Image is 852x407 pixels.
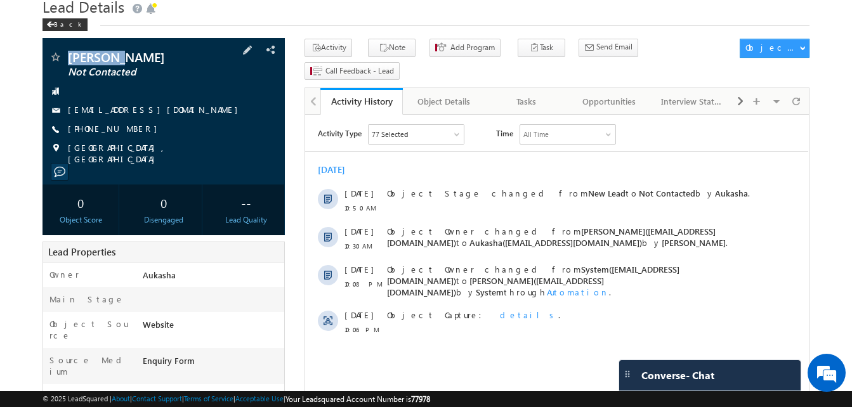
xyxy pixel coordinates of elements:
[82,195,450,206] div: .
[140,318,284,336] div: Website
[39,164,77,175] span: 10:08 PM
[43,18,94,29] a: Back
[208,6,239,37] div: Minimize live chat window
[195,195,253,205] span: details
[43,393,430,405] span: © 2025 LeadSquared | | | | |
[48,245,115,258] span: Lead Properties
[661,94,722,109] div: Interview Status
[63,10,159,29] div: Sales Activity,Program,Email Bounced,Email Link Clicked,Email Marked Spam & 72 more..
[39,87,77,99] span: 10:50 AM
[450,42,495,53] span: Add Program
[49,318,131,341] label: Object Source
[13,10,56,29] span: Activity Type
[112,394,130,403] a: About
[39,195,68,206] span: [DATE]
[68,104,244,115] a: [EMAIL_ADDRESS][DOMAIN_NAME]
[82,195,185,205] span: Object Capture:
[143,269,176,280] span: Aukasha
[242,172,304,183] span: Automation
[39,73,68,84] span: [DATE]
[82,149,374,183] span: Object Owner changed from to by through .
[368,39,416,57] button: Note
[285,394,430,404] span: Your Leadsquared Account Number is
[518,39,565,57] button: Task
[745,42,799,53] div: Object Actions
[211,214,281,226] div: Lead Quality
[413,94,474,109] div: Object Details
[211,191,281,214] div: --
[330,95,393,107] div: Activity History
[622,369,632,379] img: carter-drag
[429,39,501,57] button: Add Program
[46,191,115,214] div: 0
[486,88,568,115] a: Tasks
[305,39,352,57] button: Activity
[740,39,809,58] button: Object Actions
[68,66,217,79] span: Not Contacted
[403,88,485,115] a: Object Details
[22,67,53,83] img: d_60004797649_company_0_60004797649
[13,49,54,61] div: [DATE]
[235,394,284,403] a: Acceptable Use
[66,67,213,83] div: Chat with us now
[132,394,182,403] a: Contact Support
[82,160,299,183] span: [PERSON_NAME]([EMAIL_ADDRESS][DOMAIN_NAME])
[16,117,232,306] textarea: Type your message and hit 'Enter'
[579,94,639,109] div: Opportunities
[641,370,714,381] span: Converse - Chat
[49,269,79,280] label: Owner
[82,111,423,133] span: Object Owner changed from to by .
[325,65,394,77] span: Call Feedback - Lead
[191,10,208,29] span: Time
[49,294,124,305] label: Main Stage
[596,41,632,53] span: Send Email
[357,122,421,133] span: [PERSON_NAME]
[46,214,115,226] div: Object Score
[129,191,199,214] div: 0
[39,126,77,137] span: 10:30 AM
[305,62,400,81] button: Call Feedback - Lead
[568,88,651,115] a: Opportunities
[82,111,410,133] span: [PERSON_NAME]([EMAIL_ADDRESS][DOMAIN_NAME])
[82,73,445,84] span: Object Stage changed from to by .
[411,394,430,404] span: 77978
[67,14,103,25] div: 77 Selected
[43,18,88,31] div: Back
[410,73,443,84] span: Aukasha
[320,88,403,115] a: Activity History
[164,122,337,133] span: Aukasha([EMAIL_ADDRESS][DOMAIN_NAME])
[171,172,199,183] span: System
[129,214,199,226] div: Disengaged
[184,394,233,403] a: Terms of Service
[82,149,374,171] span: System([EMAIL_ADDRESS][DOMAIN_NAME])
[283,73,320,84] span: New Lead
[39,209,77,221] span: 10:06 PM
[39,111,68,122] span: [DATE]
[68,123,164,136] span: [PHONE_NUMBER]
[68,142,263,165] span: [GEOGRAPHIC_DATA], [GEOGRAPHIC_DATA]
[49,354,131,377] label: Source Medium
[334,73,390,84] span: Not Contacted
[218,14,244,25] div: All Time
[173,316,230,333] em: Start Chat
[39,149,68,160] span: [DATE]
[68,51,217,63] span: [PERSON_NAME]
[140,354,284,372] div: Enquiry Form
[496,94,557,109] div: Tasks
[579,39,638,57] button: Send Email
[651,88,733,115] a: Interview Status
